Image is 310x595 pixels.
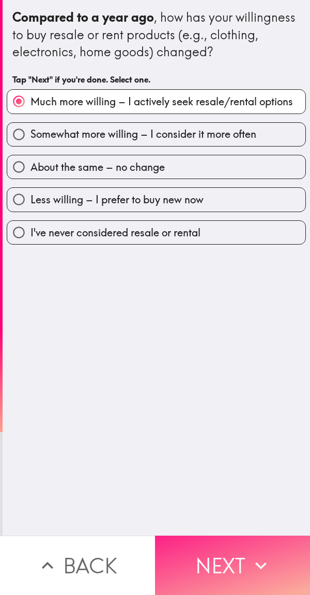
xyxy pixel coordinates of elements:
button: Much more willing – I actively seek resale/rental options [7,90,305,113]
button: I've never considered resale or rental [7,221,305,244]
div: , how has your willingness to buy resale or rent products (e.g., clothing, electronics, home good... [12,9,300,61]
button: Less willing – I prefer to buy new now [7,188,305,211]
span: Less willing – I prefer to buy new now [30,192,204,207]
span: I've never considered resale or rental [30,226,200,240]
button: Next [155,536,310,595]
span: About the same – no change [30,160,165,174]
span: Much more willing – I actively seek resale/rental options [30,94,293,109]
span: Somewhat more willing – I consider it more often [30,127,256,141]
h6: Tap "Next" if you're done. Select one. [12,74,300,85]
b: Compared to a year ago [12,9,154,25]
button: About the same – no change [7,155,305,179]
button: Somewhat more willing – I consider it more often [7,123,305,146]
